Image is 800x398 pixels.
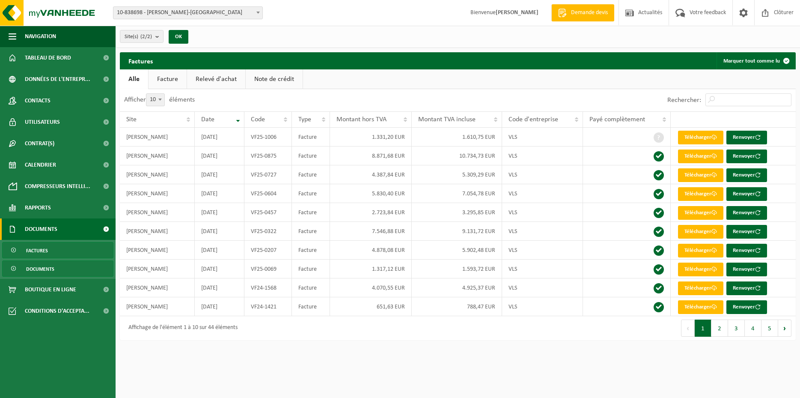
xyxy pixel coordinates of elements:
[25,279,76,300] span: Boutique en ligne
[244,165,292,184] td: VF25-0727
[246,69,303,89] a: Note de crédit
[726,300,767,314] button: Renvoyer
[120,278,195,297] td: [PERSON_NAME]
[502,297,583,316] td: VLS
[418,116,476,123] span: Montant TVA incluse
[330,184,412,203] td: 5.830,40 EUR
[551,4,614,21] a: Demande devis
[589,116,645,123] span: Payé complètement
[502,128,583,147] td: VLS
[146,94,164,106] span: 10
[124,96,195,103] label: Afficher éléments
[778,320,791,337] button: Next
[26,242,48,259] span: Factures
[195,128,244,147] td: [DATE]
[502,184,583,203] td: VLS
[678,168,723,182] a: Télécharger
[412,128,502,147] td: 1.610,75 EUR
[678,263,723,276] a: Télécharger
[25,90,51,111] span: Contacts
[726,225,767,239] button: Renvoyer
[244,297,292,316] td: VF24-1421
[412,184,502,203] td: 7.054,78 EUR
[292,297,330,316] td: Facture
[25,176,90,197] span: Compresseurs intelli...
[120,30,164,43] button: Site(s)(2/2)
[120,69,148,89] a: Alle
[169,30,188,44] button: OK
[292,241,330,260] td: Facture
[120,184,195,203] td: [PERSON_NAME]
[502,165,583,184] td: VLS
[667,97,701,104] label: Rechercher:
[298,116,311,123] span: Type
[678,225,723,239] a: Télécharger
[292,147,330,165] td: Facture
[412,241,502,260] td: 5.902,48 EUR
[502,147,583,165] td: VLS
[330,222,412,241] td: 7.546,88 EUR
[140,34,152,39] count: (2/2)
[292,165,330,184] td: Facture
[120,147,195,165] td: [PERSON_NAME]
[695,320,711,337] button: 1
[502,278,583,297] td: VLS
[113,7,262,19] span: 10-838698 - GOVOERTS RENAUD - BOUSSU-LEZ-WALCOURT
[726,187,767,201] button: Renvoyer
[120,297,195,316] td: [PERSON_NAME]
[25,133,54,154] span: Contrat(s)
[244,260,292,278] td: VF25-0069
[330,165,412,184] td: 4.387,84 EUR
[25,26,56,47] span: Navigation
[292,278,330,297] td: Facture
[569,9,610,17] span: Demande devis
[678,206,723,220] a: Télécharger
[146,93,165,106] span: 10
[745,320,761,337] button: 4
[678,281,723,295] a: Télécharger
[292,203,330,222] td: Facture
[2,242,113,258] a: Factures
[681,320,695,337] button: Previous
[412,297,502,316] td: 788,47 EUR
[496,9,538,16] strong: [PERSON_NAME]
[292,128,330,147] td: Facture
[502,241,583,260] td: VLS
[244,203,292,222] td: VF25-0457
[330,147,412,165] td: 8.871,68 EUR
[120,241,195,260] td: [PERSON_NAME]
[244,184,292,203] td: VF25-0604
[244,222,292,241] td: VF25-0322
[120,128,195,147] td: [PERSON_NAME]
[711,320,728,337] button: 2
[195,222,244,241] td: [DATE]
[195,260,244,278] td: [DATE]
[330,260,412,278] td: 1.317,12 EUR
[120,222,195,241] td: [PERSON_NAME]
[726,150,767,163] button: Renvoyer
[25,197,51,218] span: Rapports
[678,187,723,201] a: Télécharger
[678,244,723,257] a: Télécharger
[330,278,412,297] td: 4.070,55 EUR
[726,206,767,220] button: Renvoyer
[330,297,412,316] td: 651,63 EUR
[292,260,330,278] td: Facture
[330,203,412,222] td: 2.723,84 EUR
[412,260,502,278] td: 1.593,72 EUR
[678,150,723,163] a: Télécharger
[124,320,238,336] div: Affichage de l'élément 1 à 10 sur 44 éléments
[292,222,330,241] td: Facture
[201,116,214,123] span: Date
[292,184,330,203] td: Facture
[412,147,502,165] td: 10.734,73 EUR
[120,203,195,222] td: [PERSON_NAME]
[195,278,244,297] td: [DATE]
[195,297,244,316] td: [DATE]
[726,131,767,144] button: Renvoyer
[761,320,778,337] button: 5
[244,241,292,260] td: VF25-0207
[502,203,583,222] td: VLS
[330,128,412,147] td: 1.331,20 EUR
[25,111,60,133] span: Utilisateurs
